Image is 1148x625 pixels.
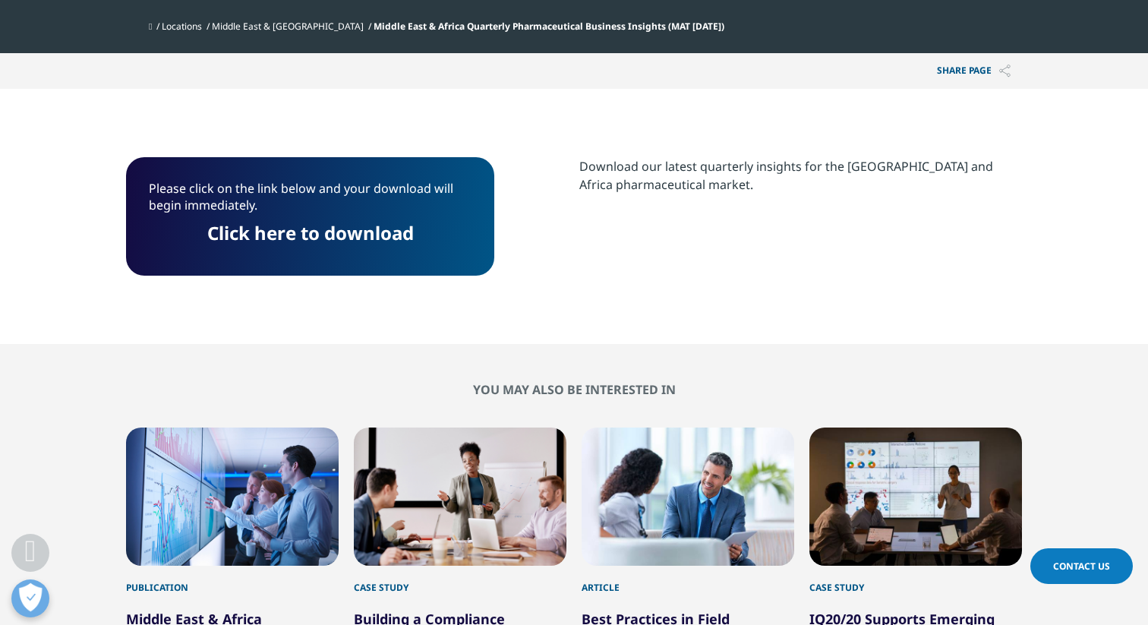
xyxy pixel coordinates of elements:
a: Locations [162,20,202,33]
div: Article [582,566,794,595]
div: Publication [126,566,339,595]
span: Middle East & Africa Quarterly Pharmaceutical Business Insights (MAT [DATE]) [374,20,724,33]
a: Middle East & [GEOGRAPHIC_DATA] [212,20,364,33]
button: Share PAGEShare PAGE [926,53,1022,89]
span: Contact Us [1053,560,1110,573]
button: Open Preferences [11,579,49,617]
a: Click here to download [207,220,414,245]
a: Contact Us [1030,548,1133,584]
img: Share PAGE [999,65,1011,77]
p: Download our latest quarterly insights for the [GEOGRAPHIC_DATA] and Africa pharmaceutical market. [579,157,1022,205]
div: Case Study [354,566,566,595]
div: Case Study [809,566,1022,595]
h2: You may also be interested in [126,382,1022,397]
p: Please click on the link below and your download will begin immediately. [149,180,471,225]
p: Share PAGE [926,53,1022,89]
